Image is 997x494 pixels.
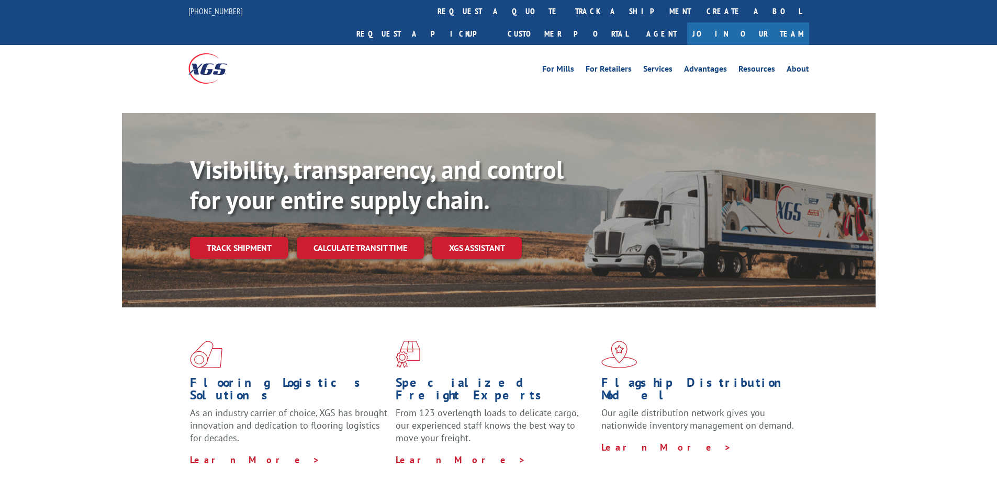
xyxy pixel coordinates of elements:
b: Visibility, transparency, and control for your entire supply chain. [190,153,564,216]
a: Learn More > [601,441,732,453]
a: Services [643,65,673,76]
a: Request a pickup [349,22,500,45]
a: Calculate transit time [297,237,424,259]
a: [PHONE_NUMBER] [188,6,243,16]
a: For Retailers [586,65,632,76]
span: Our agile distribution network gives you nationwide inventory management on demand. [601,407,794,431]
a: Learn More > [396,454,526,466]
a: XGS ASSISTANT [432,237,522,259]
a: Learn More > [190,454,320,466]
a: About [787,65,809,76]
a: Resources [738,65,775,76]
a: For Mills [542,65,574,76]
img: xgs-icon-total-supply-chain-intelligence-red [190,341,222,368]
span: As an industry carrier of choice, XGS has brought innovation and dedication to flooring logistics... [190,407,387,444]
h1: Flagship Distribution Model [601,376,799,407]
img: xgs-icon-focused-on-flooring-red [396,341,420,368]
h1: Flooring Logistics Solutions [190,376,388,407]
p: From 123 overlength loads to delicate cargo, our experienced staff knows the best way to move you... [396,407,593,453]
img: xgs-icon-flagship-distribution-model-red [601,341,637,368]
a: Advantages [684,65,727,76]
a: Agent [636,22,687,45]
a: Track shipment [190,237,288,259]
a: Customer Portal [500,22,636,45]
a: Join Our Team [687,22,809,45]
h1: Specialized Freight Experts [396,376,593,407]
